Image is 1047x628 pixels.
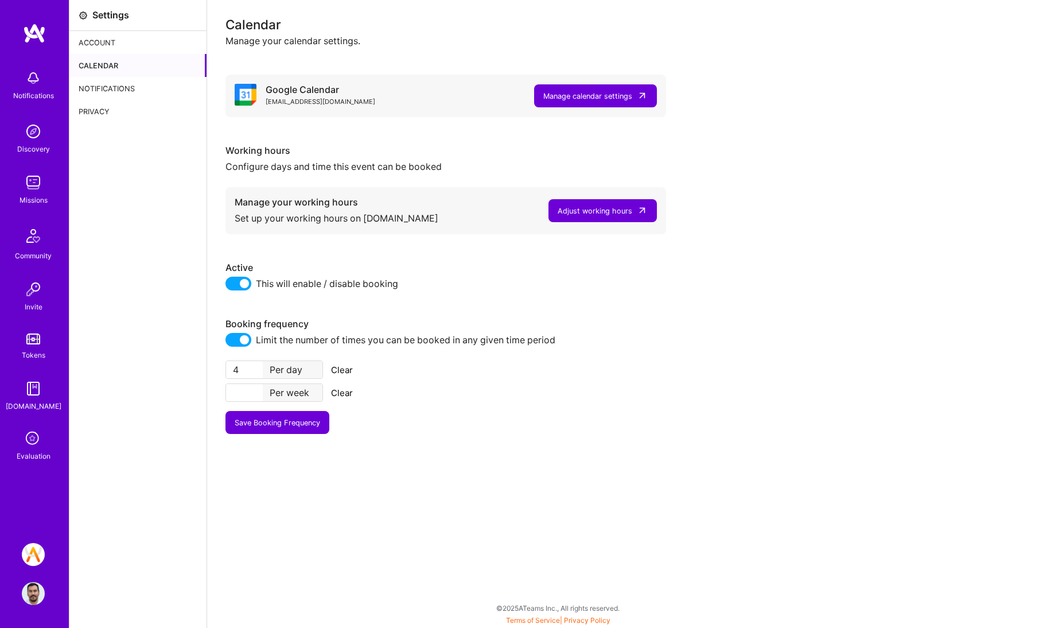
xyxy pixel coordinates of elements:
[548,199,657,222] button: Adjust working hours
[69,594,1047,622] div: © 2025 ATeams Inc., All rights reserved.
[19,543,48,566] a: A.Team // Selection Team - help us grow the community!
[266,96,375,108] div: [EMAIL_ADDRESS][DOMAIN_NAME]
[69,100,207,123] div: Privacy
[506,616,560,625] a: Terms of Service
[22,377,45,400] img: guide book
[15,250,52,262] div: Community
[235,208,438,225] div: Set up your working hours on [DOMAIN_NAME]
[328,383,356,402] button: Clear
[19,582,48,605] a: User Avatar
[22,278,45,301] img: Invite
[20,222,47,250] img: Community
[25,301,42,313] div: Invite
[225,157,666,173] div: Configure days and time this event can be booked
[263,384,322,401] div: Per week
[22,428,44,450] i: icon SelectionTeam
[637,90,648,101] i: icon LinkArrow
[235,196,438,208] div: Manage your working hours
[69,77,207,100] div: Notifications
[92,9,129,21] div: Settings
[225,411,329,434] button: Save Booking Frequency
[17,143,50,155] div: Discovery
[6,400,61,412] div: [DOMAIN_NAME]
[69,54,207,77] div: Calendar
[17,450,50,462] div: Evaluation
[22,171,45,194] img: teamwork
[22,120,45,143] img: discovery
[558,205,632,217] div: Adjust working hours
[256,333,555,347] span: Limit the number of times you can be booked in any given time period
[534,84,657,107] button: Manage calendar settings
[263,361,322,378] div: Per day
[564,616,610,625] a: Privacy Policy
[69,31,207,54] div: Account
[506,616,610,625] span: |
[20,194,48,206] div: Missions
[266,84,375,96] div: Google Calendar
[225,18,1029,30] div: Calendar
[235,84,256,106] i: icon Google
[13,90,54,102] div: Notifications
[22,67,45,90] img: bell
[225,262,666,274] div: Active
[637,205,648,216] i: icon LinkArrow
[79,11,88,20] i: icon Settings
[225,145,666,157] div: Working hours
[22,349,45,361] div: Tokens
[22,582,45,605] img: User Avatar
[328,360,356,379] button: Clear
[26,334,40,344] img: tokens
[225,318,666,330] div: Booking frequency
[22,543,45,566] img: A.Team // Selection Team - help us grow the community!
[23,23,46,44] img: logo
[256,277,398,290] span: This will enable / disable booking
[543,90,632,102] div: Manage calendar settings
[225,35,1029,47] div: Manage your calendar settings.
